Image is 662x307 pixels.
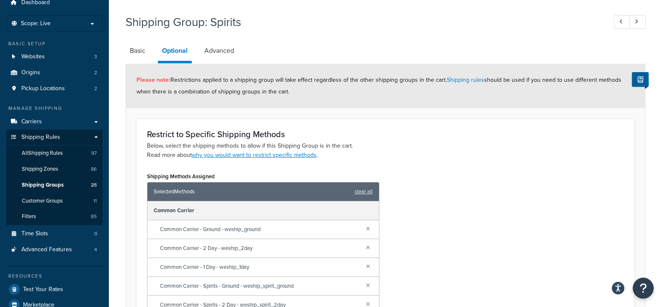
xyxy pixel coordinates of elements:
span: Shipping Rules [21,134,60,141]
a: AllShipping Rules97 [6,146,103,161]
span: All Shipping Rules [22,150,63,157]
span: Scope: Live [21,20,51,27]
li: Websites [6,49,103,65]
li: Shipping Zones [6,161,103,177]
a: Filters85 [6,209,103,224]
li: Customer Groups [6,193,103,209]
strong: Please note: [137,75,170,84]
a: Customer Groups11 [6,193,103,209]
li: Filters [6,209,103,224]
button: Show Help Docs [632,72,649,87]
span: 0 [94,230,97,237]
span: Test Your Rates [23,286,63,293]
span: Pickup Locations [21,85,65,92]
a: Shipping Groups25 [6,177,103,193]
div: Manage Shipping [6,105,103,112]
a: Previous Record [614,15,630,29]
li: Time Slots [6,226,103,242]
span: Common Carrier - Spirits - Ground - weship_spirit_ground [160,280,359,292]
h1: Shipping Group: Spirits [126,14,598,30]
span: 85 [91,213,97,220]
span: Shipping Zones [22,166,58,173]
div: Common Carrier [147,201,379,220]
li: Shipping Rules [6,130,103,225]
span: Customer Groups [22,198,63,205]
span: 25 [91,182,97,189]
span: Origins [21,69,40,76]
span: Selected Methods [154,186,350,198]
a: Shipping rules [447,75,484,84]
li: Shipping Groups [6,177,103,193]
span: 86 [91,166,97,173]
a: Shipping Rules [6,130,103,145]
a: Next Record [629,15,646,29]
a: Test Your Rates [6,282,103,297]
a: Shipping Zones86 [6,161,103,177]
span: 3 [94,53,97,60]
span: 4 [94,246,97,253]
a: Advanced Features4 [6,242,103,258]
div: Basic Setup [6,40,103,47]
span: Carriers [21,118,42,125]
span: Shipping Groups [22,182,64,189]
a: Carriers [6,114,103,130]
span: Time Slots [21,230,48,237]
span: Common Carrier - 1 Day - weship_1day [160,261,359,273]
a: Basic [126,41,149,61]
div: Resources [6,273,103,280]
span: 2 [94,69,97,76]
a: Websites3 [6,49,103,65]
a: Origins2 [6,65,103,81]
a: clear all [355,186,373,198]
span: Advanced Features [21,246,72,253]
li: Origins [6,65,103,81]
a: why you would want to restrict specific methods [192,151,317,159]
span: 2 [94,85,97,92]
a: Time Slots0 [6,226,103,242]
a: Advanced [200,41,238,61]
a: Pickup Locations2 [6,81,103,96]
span: Restrictions applied to a shipping group will take effect regardless of the other shipping groups... [137,75,621,96]
span: 11 [93,198,97,205]
span: Common Carrier - Ground - weship_ground [160,224,359,235]
span: 97 [91,150,97,157]
span: Common Carrier - 2 Day - weship_2day [160,242,359,254]
li: Pickup Locations [6,81,103,96]
label: Shipping Methods Assigned [147,173,215,180]
a: Optional [158,41,192,63]
h3: Restrict to Specific Shipping Methods [147,130,624,139]
button: Open Resource Center [633,278,654,299]
p: Below, select the shipping methods to allow if this Shipping Group is in the cart. Read more about . [147,141,624,160]
span: Filters [22,213,36,220]
span: Websites [21,53,45,60]
li: Advanced Features [6,242,103,258]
